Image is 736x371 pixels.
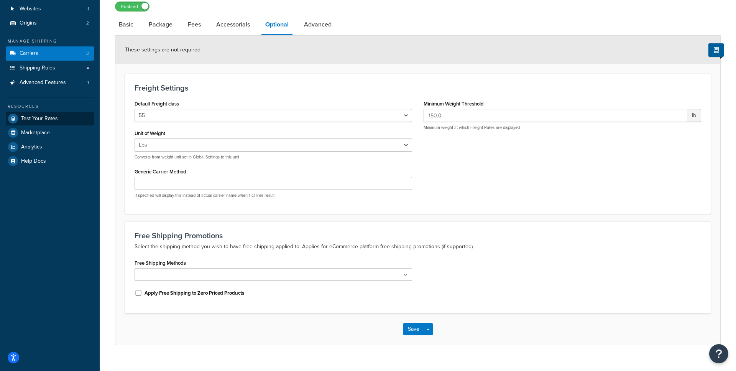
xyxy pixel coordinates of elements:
[21,144,42,150] span: Analytics
[115,15,137,34] a: Basic
[135,130,165,136] label: Unit of Weight
[261,15,292,35] a: Optional
[300,15,335,34] a: Advanced
[135,101,179,107] label: Default Freight class
[135,242,701,251] p: Select the shipping method you wish to have free shipping applied to. Applies for eCommerce platf...
[6,103,94,110] div: Resources
[709,344,728,363] button: Open Resource Center
[687,109,701,122] span: lb
[87,79,89,86] span: 1
[86,50,89,57] span: 3
[6,140,94,154] a: Analytics
[115,2,149,11] label: Enabled
[424,125,701,130] p: Minimum weight at which Freight Rates are displayed
[6,61,94,75] a: Shipping Rules
[20,65,55,71] span: Shipping Rules
[6,154,94,168] a: Help Docs
[21,130,50,136] span: Marketplace
[86,20,89,26] span: 2
[6,46,94,61] a: Carriers3
[6,112,94,125] a: Test Your Rates
[20,20,37,26] span: Origins
[145,290,244,297] label: Apply Free Shipping to Zero Priced Products
[6,126,94,140] a: Marketplace
[135,193,412,198] p: If specified will display this instead of actual carrier name when 1 carrier result
[424,101,484,107] label: Minimum Weight Threshold
[184,15,205,34] a: Fees
[6,2,94,16] a: Websites1
[145,15,176,34] a: Package
[20,79,66,86] span: Advanced Features
[20,50,38,57] span: Carriers
[403,323,424,335] button: Save
[135,169,186,175] label: Generic Carrier Method
[135,260,186,266] label: Free Shipping Methods
[21,158,46,165] span: Help Docs
[6,2,94,16] li: Websites
[135,84,701,92] h3: Freight Settings
[6,46,94,61] li: Carriers
[135,154,412,160] p: Converts from weight unit set in Global Settings to this unit
[708,43,724,57] button: Show Help Docs
[6,38,94,45] div: Manage Shipping
[125,46,202,54] span: These settings are not required.
[135,231,701,240] h3: Free Shipping Promotions
[212,15,254,34] a: Accessorials
[21,115,58,122] span: Test Your Rates
[6,76,94,90] a: Advanced Features1
[6,76,94,90] li: Advanced Features
[6,16,94,30] a: Origins2
[87,6,89,12] span: 1
[20,6,41,12] span: Websites
[6,16,94,30] li: Origins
